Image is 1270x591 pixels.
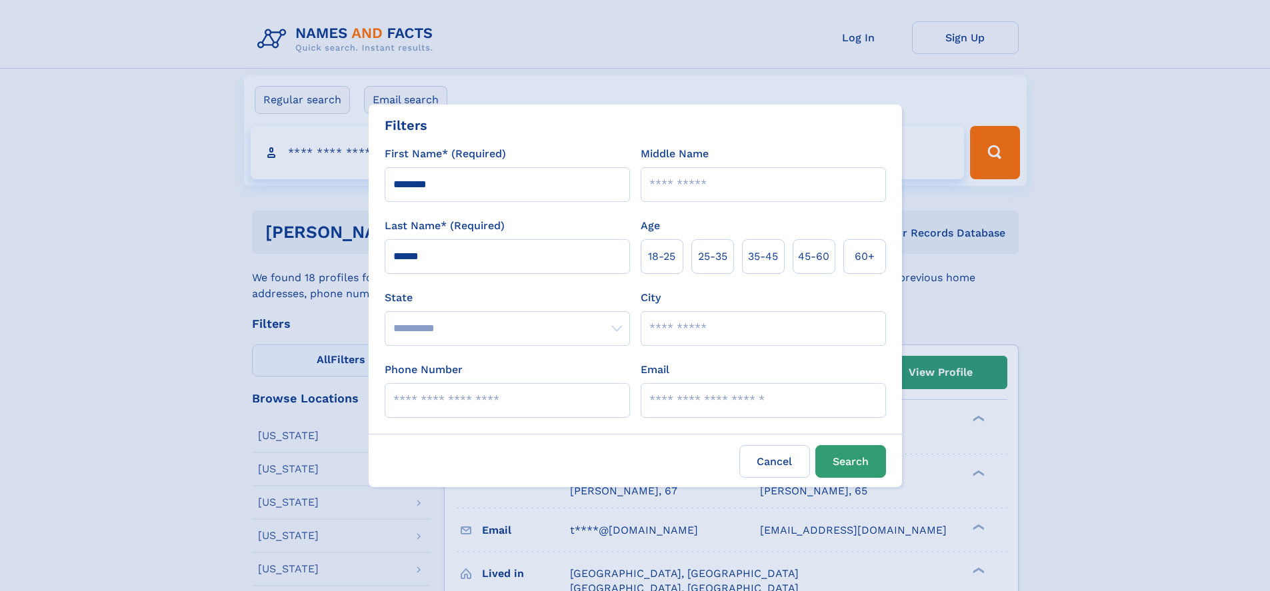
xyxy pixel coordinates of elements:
label: State [385,290,630,306]
span: 18‑25 [648,249,675,265]
label: Cancel [739,445,810,478]
label: First Name* (Required) [385,146,506,162]
label: City [641,290,661,306]
label: Phone Number [385,362,463,378]
label: Email [641,362,669,378]
label: Age [641,218,660,234]
span: 60+ [855,249,875,265]
span: 35‑45 [748,249,778,265]
span: 25‑35 [698,249,727,265]
label: Last Name* (Required) [385,218,505,234]
button: Search [815,445,886,478]
span: 45‑60 [798,249,829,265]
label: Middle Name [641,146,709,162]
div: Filters [385,115,427,135]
